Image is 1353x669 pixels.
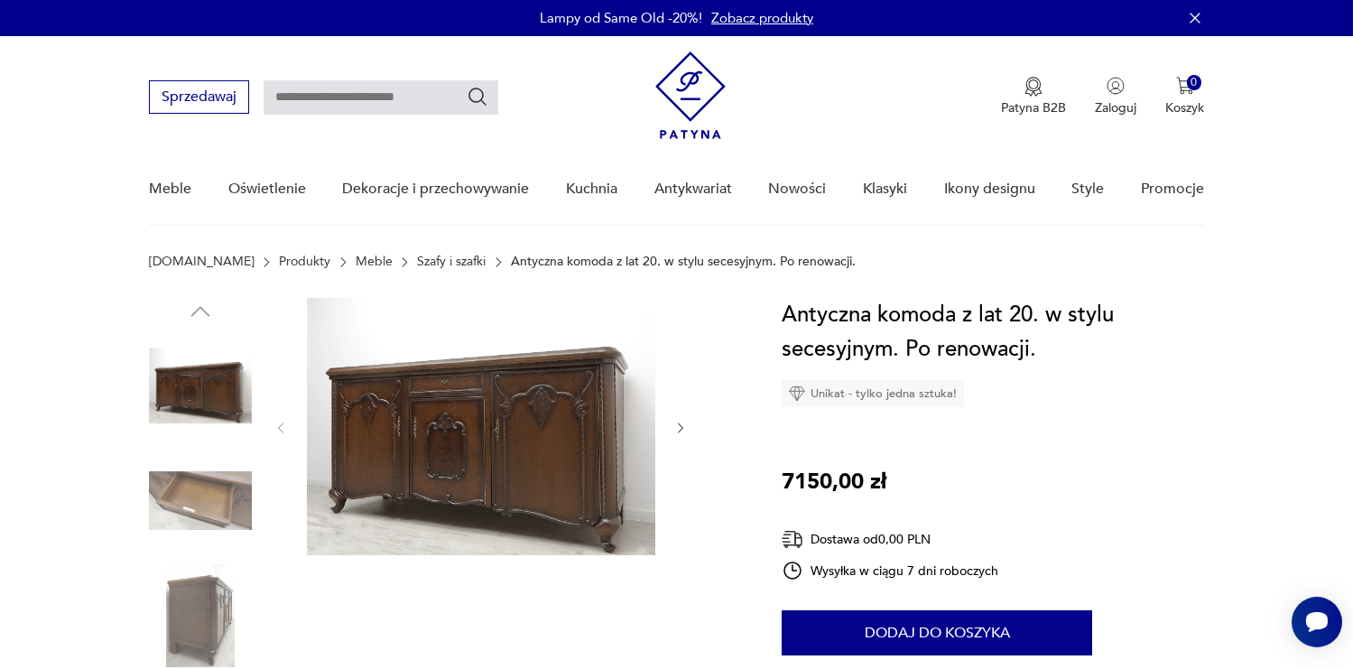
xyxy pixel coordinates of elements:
img: Patyna - sklep z meblami i dekoracjami vintage [655,51,726,139]
button: Zaloguj [1095,77,1136,116]
button: Dodaj do koszyka [782,610,1092,655]
p: Patyna B2B [1001,99,1066,116]
a: Oświetlenie [228,154,306,224]
p: Koszyk [1165,99,1204,116]
a: Nowości [768,154,826,224]
button: Sprzedawaj [149,80,249,114]
img: Zdjęcie produktu Antyczna komoda z lat 20. w stylu secesyjnym. Po renowacji. [149,564,252,667]
a: Produkty [279,255,330,269]
img: Zdjęcie produktu Antyczna komoda z lat 20. w stylu secesyjnym. Po renowacji. [307,298,655,555]
img: Zdjęcie produktu Antyczna komoda z lat 20. w stylu secesyjnym. Po renowacji. [149,334,252,437]
iframe: Smartsupp widget button [1292,597,1342,647]
a: Szafy i szafki [417,255,486,269]
a: Antykwariat [654,154,732,224]
p: Zaloguj [1095,99,1136,116]
button: Patyna B2B [1001,77,1066,116]
img: Zdjęcie produktu Antyczna komoda z lat 20. w stylu secesyjnym. Po renowacji. [149,450,252,553]
a: Klasyki [863,154,907,224]
div: Wysyłka w ciągu 7 dni roboczych [782,560,998,581]
h1: Antyczna komoda z lat 20. w stylu secesyjnym. Po renowacji. [782,298,1204,367]
div: Dostawa od 0,00 PLN [782,528,998,551]
img: Ikonka użytkownika [1107,77,1125,95]
img: Ikona diamentu [789,386,805,402]
a: Promocje [1141,154,1204,224]
a: [DOMAIN_NAME] [149,255,255,269]
a: Meble [149,154,191,224]
a: Dekoracje i przechowywanie [342,154,529,224]
p: 7150,00 zł [782,465,886,499]
a: Zobacz produkty [711,9,813,27]
p: Antyczna komoda z lat 20. w stylu secesyjnym. Po renowacji. [511,255,856,269]
img: Ikona dostawy [782,528,803,551]
img: Ikona medalu [1024,77,1043,97]
button: 0Koszyk [1165,77,1204,116]
a: Ikona medaluPatyna B2B [1001,77,1066,116]
a: Kuchnia [566,154,617,224]
a: Style [1071,154,1104,224]
div: Unikat - tylko jedna sztuka! [782,380,964,407]
a: Meble [356,255,393,269]
button: Szukaj [467,86,488,107]
img: Ikona koszyka [1176,77,1194,95]
p: Lampy od Same Old -20%! [540,9,702,27]
div: 0 [1187,75,1202,90]
a: Ikony designu [944,154,1035,224]
a: Sprzedawaj [149,92,249,105]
